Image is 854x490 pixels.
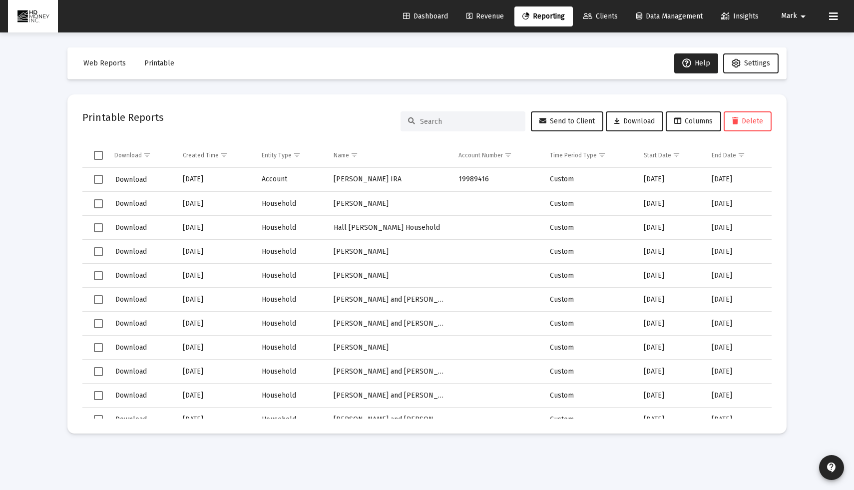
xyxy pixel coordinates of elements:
[420,117,518,126] input: Search
[327,143,451,167] td: Column Name
[351,151,358,159] span: Show filter options for column 'Name'
[327,336,451,360] td: [PERSON_NAME]
[115,199,147,208] span: Download
[114,196,148,211] button: Download
[114,364,148,379] button: Download
[705,143,772,167] td: Column End Date
[255,143,327,167] td: Column Entity Type
[543,312,637,336] td: Custom
[705,408,772,432] td: [DATE]
[451,168,543,192] td: 19989416
[107,143,176,167] td: Column Download
[115,175,147,184] span: Download
[176,192,255,216] td: [DATE]
[255,288,327,312] td: Household
[583,12,618,20] span: Clients
[327,264,451,288] td: [PERSON_NAME]
[176,264,255,288] td: [DATE]
[744,59,770,67] span: Settings
[606,111,663,131] button: Download
[504,151,512,159] span: Show filter options for column 'Account Number'
[705,312,772,336] td: [DATE]
[705,384,772,408] td: [DATE]
[83,59,126,67] span: Web Reports
[458,151,503,159] div: Account Number
[732,117,763,125] span: Delete
[327,288,451,312] td: [PERSON_NAME] and [PERSON_NAME]
[327,192,451,216] td: [PERSON_NAME]
[94,367,103,376] div: Select row
[15,6,50,26] img: Dashboard
[94,199,103,208] div: Select row
[522,12,565,20] span: Reporting
[797,6,809,26] mat-icon: arrow_drop_down
[114,340,148,355] button: Download
[262,151,292,159] div: Entity Type
[666,111,721,131] button: Columns
[115,319,147,328] span: Download
[293,151,301,159] span: Show filter options for column 'Entity Type'
[114,292,148,307] button: Download
[543,216,637,240] td: Custom
[637,312,705,336] td: [DATE]
[550,151,597,159] div: Time Period Type
[176,143,255,167] td: Column Created Time
[543,143,637,167] td: Column Time Period Type
[115,343,147,352] span: Download
[327,312,451,336] td: [PERSON_NAME] and [PERSON_NAME]
[713,6,767,26] a: Insights
[114,244,148,259] button: Download
[637,216,705,240] td: [DATE]
[781,12,797,20] span: Mark
[514,6,573,26] a: Reporting
[176,216,255,240] td: [DATE]
[94,271,103,280] div: Select row
[327,384,451,408] td: [PERSON_NAME] and [PERSON_NAME]
[327,168,451,192] td: [PERSON_NAME] IRA
[94,175,103,184] div: Select row
[543,192,637,216] td: Custom
[705,288,772,312] td: [DATE]
[531,111,603,131] button: Send to Client
[94,391,103,400] div: Select row
[94,319,103,328] div: Select row
[543,240,637,264] td: Custom
[176,408,255,432] td: [DATE]
[451,143,543,167] td: Column Account Number
[255,216,327,240] td: Household
[255,168,327,192] td: Account
[94,151,103,160] div: Select all
[114,388,148,403] button: Download
[826,462,838,474] mat-icon: contact_support
[114,268,148,283] button: Download
[143,151,151,159] span: Show filter options for column 'Download'
[705,216,772,240] td: [DATE]
[543,336,637,360] td: Custom
[628,6,711,26] a: Data Management
[769,6,821,26] button: Mark
[255,336,327,360] td: Household
[543,360,637,384] td: Custom
[682,59,710,67] span: Help
[176,312,255,336] td: [DATE]
[637,336,705,360] td: [DATE]
[637,143,705,167] td: Column Start Date
[115,271,147,280] span: Download
[255,312,327,336] td: Household
[255,240,327,264] td: Household
[176,336,255,360] td: [DATE]
[403,12,448,20] span: Dashboard
[327,408,451,432] td: [PERSON_NAME] and [PERSON_NAME]
[115,247,147,256] span: Download
[738,151,745,159] span: Show filter options for column 'End Date'
[115,295,147,304] span: Download
[82,109,164,125] h2: Printable Reports
[183,151,219,159] div: Created Time
[255,192,327,216] td: Household
[458,6,512,26] a: Revenue
[114,151,142,159] div: Download
[114,220,148,235] button: Download
[636,12,703,20] span: Data Management
[94,247,103,256] div: Select row
[176,360,255,384] td: [DATE]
